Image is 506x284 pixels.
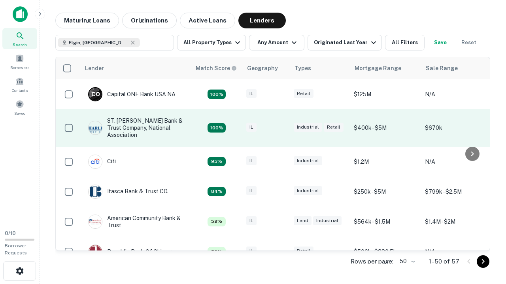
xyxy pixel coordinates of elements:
div: Capitalize uses an advanced AI algorithm to match your search with the best lender. The match sco... [196,64,237,73]
button: Active Loans [180,13,235,28]
button: Originations [122,13,177,28]
div: Citi [88,155,116,169]
button: Any Amount [249,35,304,50]
td: N/A [421,79,492,109]
td: $564k - $1.5M [350,207,421,237]
div: Industrial [294,186,322,195]
iframe: Chat Widget [466,221,506,259]
div: Capitalize uses an advanced AI algorithm to match your search with the best lender. The match sco... [208,90,226,99]
div: IL [246,247,257,256]
div: Retail [294,247,313,256]
div: IL [246,123,257,132]
div: IL [246,186,257,195]
div: 50 [396,256,416,267]
button: All Property Types [177,35,246,50]
td: $799k - $2.5M [421,177,492,207]
span: Contacts [12,87,28,93]
img: picture [89,121,102,135]
td: $1.4M - $2M [421,207,492,237]
td: $250k - $5M [350,177,421,207]
td: N/A [421,147,492,177]
button: Originated Last Year [308,35,382,50]
span: Search [13,41,27,48]
th: Geography [242,57,290,79]
div: Capitalize uses an advanced AI algorithm to match your search with the best lender. The match sco... [208,187,226,196]
div: Capitalize uses an advanced AI algorithm to match your search with the best lender. The match sco... [208,217,226,226]
span: Saved [14,110,26,116]
td: N/A [421,237,492,267]
span: 0 / 10 [5,230,16,236]
div: Sale Range [426,64,458,73]
td: $500k - $880.5k [350,237,421,267]
td: $125M [350,79,421,109]
th: Types [290,57,350,79]
div: Originated Last Year [314,38,378,47]
span: Borrowers [10,64,29,71]
img: picture [89,155,102,168]
div: Geography [247,64,278,73]
h6: Match Score [196,64,235,73]
a: Saved [2,97,37,118]
td: $400k - $5M [350,109,421,147]
th: Capitalize uses an advanced AI algorithm to match your search with the best lender. The match sco... [191,57,242,79]
div: Industrial [294,123,322,132]
div: IL [246,89,257,98]
img: picture [89,245,102,258]
div: Lender [85,64,104,73]
div: Retail [294,89,313,98]
div: Mortgage Range [355,64,401,73]
div: American Community Bank & Trust [88,215,183,229]
div: IL [246,156,257,165]
img: picture [89,215,102,228]
a: Search [2,28,37,49]
img: capitalize-icon.png [13,6,28,22]
span: Elgin, [GEOGRAPHIC_DATA], [GEOGRAPHIC_DATA] [69,39,128,46]
div: Land [294,216,312,225]
div: Retail [324,123,344,132]
span: Borrower Requests [5,243,27,256]
a: Borrowers [2,51,37,72]
img: picture [89,185,102,198]
td: $670k [421,109,492,147]
div: Itasca Bank & Trust CO. [88,185,168,199]
button: All Filters [385,35,425,50]
div: Capital ONE Bank USA NA [88,87,176,101]
p: C O [91,90,100,99]
p: Rows per page: [351,257,393,266]
div: Industrial [313,216,342,225]
td: $1.2M [350,147,421,177]
button: Reset [456,35,481,50]
th: Mortgage Range [350,57,421,79]
button: Go to next page [477,255,489,268]
th: Lender [80,57,191,79]
p: 1–50 of 57 [429,257,459,266]
div: IL [246,216,257,225]
div: Industrial [294,156,322,165]
div: Capitalize uses an advanced AI algorithm to match your search with the best lender. The match sco... [208,123,226,133]
div: Capitalize uses an advanced AI algorithm to match your search with the best lender. The match sco... [208,157,226,166]
button: Maturing Loans [55,13,119,28]
div: Republic Bank Of Chicago [88,245,175,259]
button: Lenders [238,13,286,28]
th: Sale Range [421,57,492,79]
div: Types [295,64,311,73]
div: Capitalize uses an advanced AI algorithm to match your search with the best lender. The match sco... [208,247,226,256]
div: ST. [PERSON_NAME] Bank & Trust Company, National Association [88,117,183,139]
a: Contacts [2,74,37,95]
button: Save your search to get updates of matches that match your search criteria. [428,35,453,50]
